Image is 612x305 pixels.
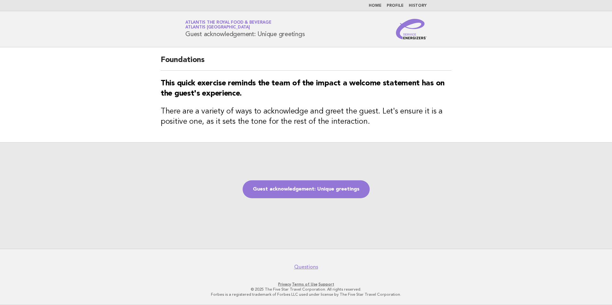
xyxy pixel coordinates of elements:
[161,80,445,98] strong: This quick exercise reminds the team of the impact a welcome statement has on the guest's experie...
[110,292,502,297] p: Forbes is a registered trademark of Forbes LLC used under license by The Five Star Travel Corpora...
[185,26,250,30] span: Atlantis [GEOGRAPHIC_DATA]
[409,4,427,8] a: History
[292,282,318,286] a: Terms of Use
[396,19,427,39] img: Service Energizers
[185,20,271,29] a: Atlantis the Royal Food & BeverageAtlantis [GEOGRAPHIC_DATA]
[318,282,334,286] a: Support
[369,4,382,8] a: Home
[243,180,370,198] a: Guest acknowledgement: Unique greetings
[185,21,305,37] h1: Guest acknowledgement: Unique greetings
[110,282,502,287] p: · ·
[161,55,451,71] h2: Foundations
[161,106,451,127] h3: There are a variety of ways to acknowledge and greet the guest. Let's ensure it is a positive one...
[278,282,291,286] a: Privacy
[387,4,404,8] a: Profile
[294,264,318,270] a: Questions
[110,287,502,292] p: © 2025 The Five Star Travel Corporation. All rights reserved.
